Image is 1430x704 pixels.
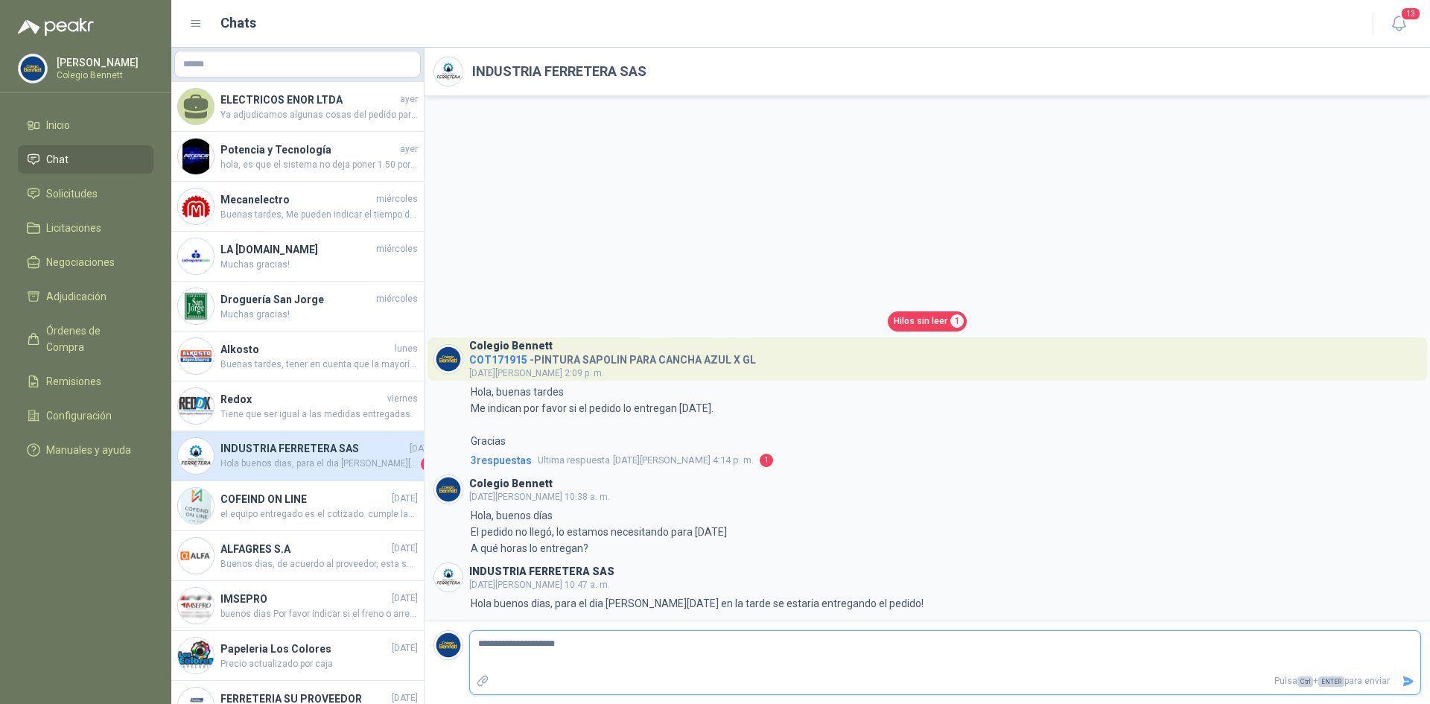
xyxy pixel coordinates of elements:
[471,507,727,556] p: Hola, buenos días El pedido no llegó, lo estamos necesitando para [DATE] A qué horas lo entregan?
[220,507,418,521] span: el equipo entregado es el cotizado. cumple las caracteriscas enviadas y solicitadas aplica igualm...
[178,388,214,424] img: Company Logo
[18,436,153,464] a: Manuales y ayuda
[220,208,418,222] span: Buenas tardes, Me pueden indicar el tiempo de la garantía y si tienen otra más económica?
[178,139,214,174] img: Company Logo
[178,188,214,224] img: Company Logo
[220,657,418,671] span: Precio actualizado por caja
[470,668,495,694] label: Adjuntar archivos
[220,108,418,122] span: Ya adjudicamos algunas cosas del pedido para transporte. Favor revisar
[495,668,1396,694] p: Pulsa + para enviar
[171,531,424,581] a: Company LogoALFAGRES S.A[DATE]Buenos dias, de acuerdo al proveedor, esta semana estarán recogiend...
[469,492,610,502] span: [DATE][PERSON_NAME] 10:38 a. m.
[471,384,714,449] p: Hola, buenas tardes Me indican por favor si el pedido lo entregan [DATE]. Gracias
[18,180,153,208] a: Solicitudes
[421,457,436,472] span: 1
[400,92,418,107] span: ayer
[220,641,389,657] h4: Papeleria Los Colores
[57,71,150,80] p: Colegio Bennett
[178,288,214,324] img: Company Logo
[178,638,214,673] img: Company Logo
[392,542,418,556] span: [DATE]
[471,452,532,469] span: 3 respuesta s
[538,453,610,468] span: Ultima respuesta
[18,111,153,139] a: Inicio
[220,258,418,272] span: Muchas gracias!
[469,580,610,590] span: [DATE][PERSON_NAME] 10:47 a. m.
[469,354,527,366] span: COT171915
[18,402,153,430] a: Configuración
[19,54,47,83] img: Company Logo
[171,481,424,531] a: Company LogoCOFEIND ON LINE[DATE]el equipo entregado es el cotizado. cumple las caracteriscas env...
[220,158,418,172] span: hola, es que el sistema no deja poner 1.50 por eso pusimos VER DESCRIPCIÓN...les aparece?
[220,591,389,607] h4: IMSEPRO
[46,442,131,458] span: Manuales y ayuda
[220,241,373,258] h4: LA [DOMAIN_NAME]
[18,145,153,174] a: Chat
[392,592,418,606] span: [DATE]
[18,214,153,242] a: Licitaciones
[46,408,112,424] span: Configuración
[387,392,418,406] span: viernes
[220,408,418,422] span: Tiene que ser igual a las medidas entregadas.
[46,288,107,305] span: Adjudicación
[171,631,424,681] a: Company LogoPapeleria Los Colores[DATE]Precio actualizado por caja
[171,182,424,232] a: Company LogoMecanelectromiércolesBuenas tardes, Me pueden indicar el tiempo de la garantía y si t...
[171,282,424,332] a: Company LogoDroguería San JorgemiércolesMuchas gracias!
[220,440,407,457] h4: INDUSTRIA FERRETERA SAS
[434,563,463,592] img: Company Logo
[178,438,214,474] img: Company Logo
[220,358,418,372] span: Buenas tardes, tener en cuenta que la mayoría de neveras NO FROST son Eficiencia Energetica B
[220,291,373,308] h4: Droguería San Jorge
[950,314,964,328] span: 1
[395,342,418,356] span: lunes
[1297,676,1313,687] span: Ctrl
[171,581,424,631] a: Company LogoIMSEPRO[DATE]buenos dias Por favor indicar si el freno o arrestador en mencion es par...
[220,607,418,621] span: buenos dias Por favor indicar si el freno o arrestador en mencion es para la linea de vida vertic...
[171,431,424,481] a: Company LogoINDUSTRIA FERRETERA SAS[DATE]Hola buenos dias, para el dia [PERSON_NAME][DATE] en la ...
[392,492,418,506] span: [DATE]
[46,117,70,133] span: Inicio
[220,557,418,571] span: Buenos dias, de acuerdo al proveedor, esta semana estarán recogiendo la silla.
[220,308,418,322] span: Muchas gracias!
[434,345,463,373] img: Company Logo
[18,18,94,36] img: Logo peakr
[1318,676,1344,687] span: ENTER
[46,220,101,236] span: Licitaciones
[220,541,389,557] h4: ALFAGRES S.A
[469,568,614,576] h3: INDUSTRIA FERRETERA SAS
[469,350,756,364] h4: - PINTURA SAPOLIN PARA CANCHA AZUL X GL
[434,475,463,504] img: Company Logo
[171,381,424,431] a: Company LogoRedoxviernesTiene que ser igual a las medidas entregadas.
[434,631,463,659] img: Company Logo
[888,311,967,332] a: Hilos sin leer1
[46,185,98,202] span: Solicitudes
[894,314,947,329] span: Hilos sin leer
[220,457,418,472] span: Hola buenos dias, para el dia [PERSON_NAME][DATE] en la tarde se estaria entregando el pedido!
[171,332,424,381] a: Company LogoAlkostolunesBuenas tardes, tener en cuenta que la mayoría de neveras NO FROST son Efi...
[18,248,153,276] a: Negociaciones
[178,588,214,624] img: Company Logo
[1385,10,1412,37] button: 13
[178,488,214,524] img: Company Logo
[471,595,924,612] p: Hola buenos dias, para el dia [PERSON_NAME][DATE] en la tarde se estaria entregando el pedido!
[469,368,604,378] span: [DATE][PERSON_NAME] 2:09 p. m.
[469,480,553,488] h3: Colegio Bennett
[220,13,256,34] h1: Chats
[171,82,424,132] a: ELECTRICOS ENOR LTDAayerYa adjudicamos algunas cosas del pedido para transporte. Favor revisar
[46,323,139,355] span: Órdenes de Compra
[392,641,418,656] span: [DATE]
[220,341,392,358] h4: Alkosto
[220,391,384,408] h4: Redox
[18,317,153,361] a: Órdenes de Compra
[434,57,463,86] img: Company Logo
[376,292,418,306] span: miércoles
[46,254,115,270] span: Negociaciones
[376,192,418,206] span: miércoles
[178,338,214,374] img: Company Logo
[538,453,754,468] span: [DATE][PERSON_NAME] 4:14 p. m.
[376,242,418,256] span: miércoles
[46,151,69,168] span: Chat
[178,538,214,574] img: Company Logo
[400,142,418,156] span: ayer
[410,442,436,456] span: [DATE]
